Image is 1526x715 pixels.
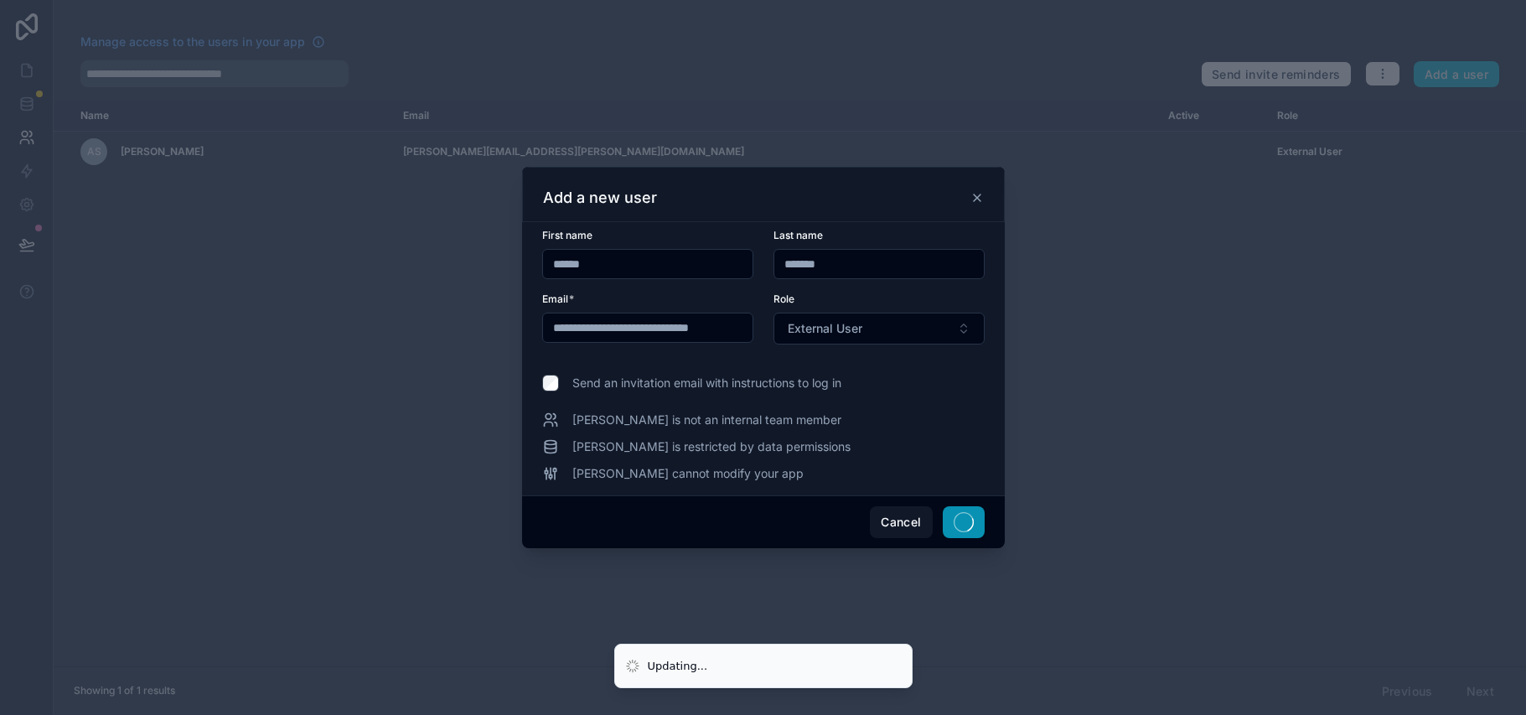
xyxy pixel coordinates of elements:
[773,293,794,305] span: Role
[773,229,823,241] span: Last name
[542,229,592,241] span: First name
[543,188,657,208] h3: Add a new user
[870,506,932,538] button: Cancel
[572,375,841,391] span: Send an invitation email with instructions to log in
[773,313,985,345] button: Select Button
[572,465,804,482] span: [PERSON_NAME] cannot modify your app
[572,412,841,428] span: [PERSON_NAME] is not an internal team member
[542,375,559,391] input: Send an invitation email with instructions to log in
[542,293,568,305] span: Email
[788,320,862,337] span: External User
[572,438,851,455] span: [PERSON_NAME] is restricted by data permissions
[648,658,708,675] div: Updating...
